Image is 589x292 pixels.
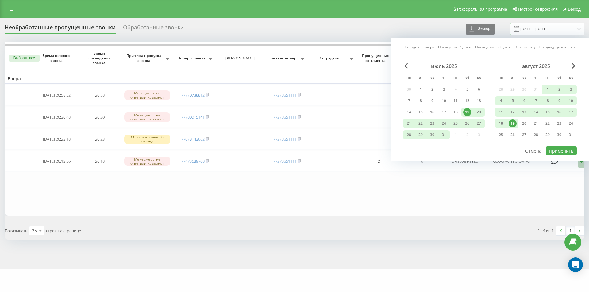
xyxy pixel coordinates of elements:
[440,85,448,93] div: 3
[83,51,116,65] span: Время последнего звонка
[440,131,448,139] div: 31
[124,157,170,166] div: Менеджеры не ответили на звонок
[404,74,414,83] abbr: понедельник
[273,114,297,120] a: 77273551111
[428,119,436,127] div: 23
[405,108,413,116] div: 14
[426,130,438,139] div: ср 30 июля 2025 г.
[438,96,450,105] div: чт 10 июля 2025 г.
[181,92,205,98] a: 77770738812
[426,96,438,105] div: ср 9 июля 2025 г.
[439,74,448,83] abbr: четверг
[403,108,415,117] div: пн 14 июля 2025 г.
[452,108,460,116] div: 18
[417,131,425,139] div: 29
[553,130,565,139] div: сб 30 авг. 2025 г.
[522,146,545,155] button: Отмена
[520,97,528,105] div: 6
[357,151,400,172] td: 2
[473,96,485,105] div: вс 13 июля 2025 г.
[415,85,426,94] div: вт 1 июля 2025 г.
[404,63,408,69] span: Previous Month
[428,108,436,116] div: 16
[438,130,450,139] div: чт 31 июля 2025 г.
[415,108,426,117] div: вт 15 июля 2025 г.
[5,228,28,233] span: Показывать
[495,63,577,69] div: август 2025
[553,108,565,117] div: сб 16 авг. 2025 г.
[35,85,78,106] td: [DATE] 20:58:52
[518,130,530,139] div: ср 27 авг. 2025 г.
[438,44,472,50] a: Последние 7 дней
[451,74,460,83] abbr: пятница
[530,96,542,105] div: чт 7 авг. 2025 г.
[124,90,170,100] div: Менеджеры не ответили на звонок
[428,97,436,105] div: 9
[9,55,40,62] button: Выбрать все
[440,119,448,127] div: 24
[520,74,529,83] abbr: среда
[572,63,576,69] span: Next Month
[546,146,577,155] button: Применить
[566,226,575,235] a: 1
[532,119,540,127] div: 21
[124,112,170,122] div: Менеджеры не ответили на звонок
[461,119,473,128] div: сб 26 июля 2025 г.
[438,85,450,94] div: чт 3 июля 2025 г.
[542,119,553,128] div: пт 22 авг. 2025 г.
[428,74,437,83] abbr: среда
[565,119,577,128] div: вс 24 авг. 2025 г.
[475,108,483,116] div: 20
[539,44,575,50] a: Предыдущий месяц
[473,119,485,128] div: вс 27 июля 2025 г.
[514,44,535,50] a: Этот месяц
[357,107,400,128] td: 1
[495,130,507,139] div: пн 25 авг. 2025 г.
[568,7,581,12] span: Выход
[532,97,540,105] div: 7
[565,130,577,139] div: вс 31 авг. 2025 г.
[438,108,450,117] div: чт 17 июля 2025 г.
[5,24,116,34] div: Необработанные пропущенные звонки
[530,108,542,117] div: чт 14 авг. 2025 г.
[475,85,483,93] div: 6
[508,74,517,83] abbr: вторник
[463,108,471,116] div: 19
[35,151,78,172] td: [DATE] 20:13:56
[568,257,583,272] div: Open Intercom Messenger
[565,96,577,105] div: вс 10 авг. 2025 г.
[463,85,471,93] div: 5
[35,107,78,128] td: [DATE] 20:30:48
[357,129,400,150] td: 1
[457,7,507,12] span: Реферальная программа
[438,119,450,128] div: чт 24 июля 2025 г.
[507,96,518,105] div: вт 5 авг. 2025 г.
[452,97,460,105] div: 11
[40,53,73,63] span: Время первого звонка
[450,85,461,94] div: пт 4 июля 2025 г.
[423,44,434,50] a: Вчера
[273,158,297,164] a: 77273551111
[518,108,530,117] div: ср 13 авг. 2025 г.
[495,96,507,105] div: пн 4 авг. 2025 г.
[405,97,413,105] div: 7
[475,44,511,50] a: Последние 30 дней
[566,74,576,83] abbr: воскресенье
[450,96,461,105] div: пт 11 июля 2025 г.
[530,130,542,139] div: чт 28 авг. 2025 г.
[497,119,505,127] div: 18
[415,119,426,128] div: вт 22 июля 2025 г.
[509,108,517,116] div: 12
[46,228,81,233] span: строк на странице
[461,96,473,105] div: сб 12 июля 2025 г.
[273,136,297,142] a: 77273551111
[450,108,461,117] div: пт 18 июля 2025 г.
[176,56,208,61] span: Номер клиента
[507,130,518,139] div: вт 26 авг. 2025 г.
[403,96,415,105] div: пн 7 июля 2025 г.
[509,131,517,139] div: 26
[518,96,530,105] div: ср 6 авг. 2025 г.
[417,119,425,127] div: 22
[496,74,506,83] abbr: понедельник
[403,119,415,128] div: пн 21 июля 2025 г.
